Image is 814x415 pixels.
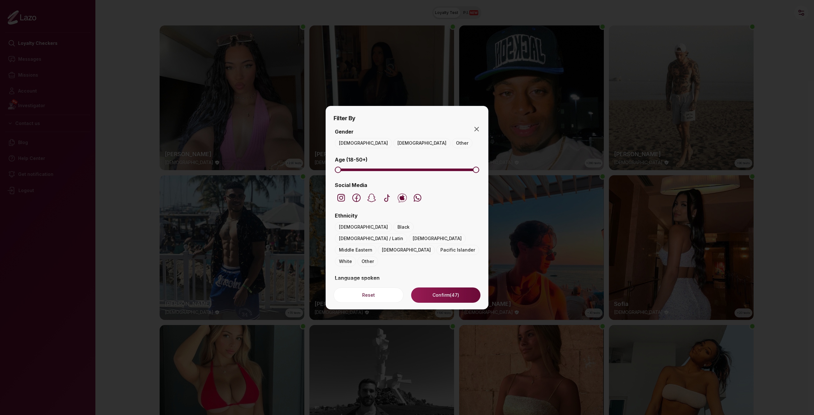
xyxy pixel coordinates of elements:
button: [DEMOGRAPHIC_DATA] [378,245,435,255]
button: Black [393,222,414,232]
button: [DEMOGRAPHIC_DATA] / Latin [335,233,407,244]
button: Confirm(47) [411,287,480,303]
button: [DEMOGRAPHIC_DATA] [409,233,466,244]
span: ( 18 - 50 +) [346,156,368,163]
button: Reset [334,287,404,303]
label: Age [334,156,480,163]
button: [DEMOGRAPHIC_DATA] [335,222,392,232]
label: Ethnicity [334,212,480,219]
button: Middle Eastern [335,245,376,255]
label: Social Media [334,181,480,189]
button: White [335,256,356,266]
h2: Filter By [326,114,488,123]
button: Other [357,256,378,266]
span: Minimum [335,167,341,173]
button: Pacific Islander [436,245,479,255]
span: Maximum [473,167,479,173]
label: Gender [334,128,480,135]
label: Language spoken [334,274,480,282]
button: Other [452,138,473,148]
button: [DEMOGRAPHIC_DATA] [335,138,392,148]
button: [DEMOGRAPHIC_DATA] [393,138,451,148]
